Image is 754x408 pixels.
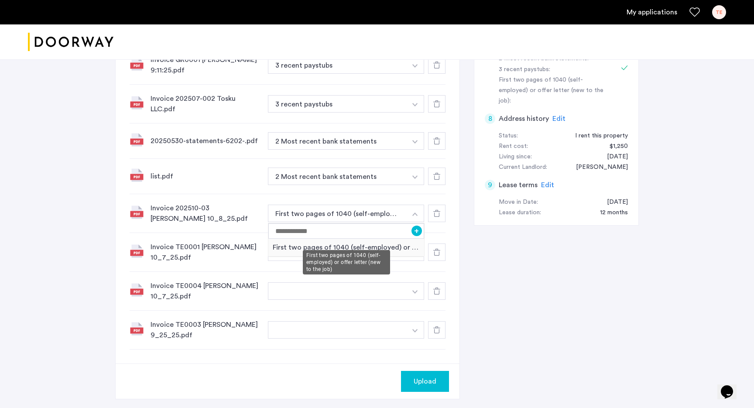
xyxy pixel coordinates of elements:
div: list.pdf [151,171,261,182]
div: Aviram Chen [567,162,628,173]
img: file [130,322,144,336]
span: Edit [552,115,565,122]
img: arrow [412,140,418,144]
img: arrow [412,103,418,106]
div: Current Landlord: [499,162,547,173]
button: button [268,168,407,185]
button: button [268,56,407,74]
img: arrow [412,175,418,179]
button: button [406,205,424,222]
span: Upload [414,376,436,387]
div: 9 [485,180,495,190]
img: file [130,96,144,110]
div: 20250530-statements-6202-.pdf [151,136,261,146]
span: Edit [541,182,554,189]
button: button [406,282,424,300]
img: arrow [412,213,418,216]
button: button [268,205,407,222]
div: First two pages of 1040 (self-employed) or offer letter (new to the job) [268,239,424,257]
div: 3 recent paystubs: [499,65,609,75]
button: button [406,321,424,339]
div: Invoice GR0001 [PERSON_NAME] 9:11:25.pdf [151,55,261,75]
div: 12 months [591,208,628,218]
button: button [406,56,424,74]
div: Invoice TE0004 [PERSON_NAME] 10_7_25.pdf [151,281,261,302]
div: I rent this property [566,131,628,141]
button: button [406,132,424,150]
div: Living since: [499,152,532,162]
img: file [130,133,144,147]
img: file [130,168,144,182]
div: Lease duration: [499,208,541,218]
img: arrow [412,64,418,68]
img: logo [28,26,113,58]
button: + [411,226,422,236]
h5: Lease terms [499,180,538,190]
div: $1,250 [601,141,628,152]
button: button [268,95,407,113]
div: First two pages of 1040 (self-employed) or offer letter (new to the job) [303,250,390,274]
button: button [268,321,407,339]
div: 11/11/2024 [598,152,628,162]
div: 8 [485,113,495,124]
div: Invoice 202510-03 [PERSON_NAME] 10_8_25.pdf [151,203,261,224]
button: button [406,168,424,185]
button: button [401,371,449,392]
button: button [406,95,424,113]
a: My application [627,7,677,17]
div: 11/01/2025 [598,197,628,208]
div: Invoice TE0003 [PERSON_NAME] 9_25_25.pdf [151,319,261,340]
h5: Address history [499,113,549,124]
div: First two pages of 1040 (self-employed) or offer letter (new to the job): [499,75,609,106]
a: Cazamio logo [28,26,113,58]
iframe: chat widget [717,373,745,399]
a: Favorites [689,7,700,17]
img: arrow [412,329,418,333]
img: file [130,57,144,71]
div: Rent cost: [499,141,528,152]
div: Status: [499,131,518,141]
img: file [130,244,144,258]
div: Invoice 202507-002 Tosku LLC.pdf [151,93,261,114]
img: arrow [412,290,418,294]
button: button [268,132,407,150]
img: file [130,283,144,297]
div: Invoice TE0001 [PERSON_NAME] 10_7_25.pdf [151,242,261,263]
div: Move in Date: [499,197,538,208]
div: TE [712,5,726,19]
button: button [268,282,407,300]
img: file [130,205,144,219]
